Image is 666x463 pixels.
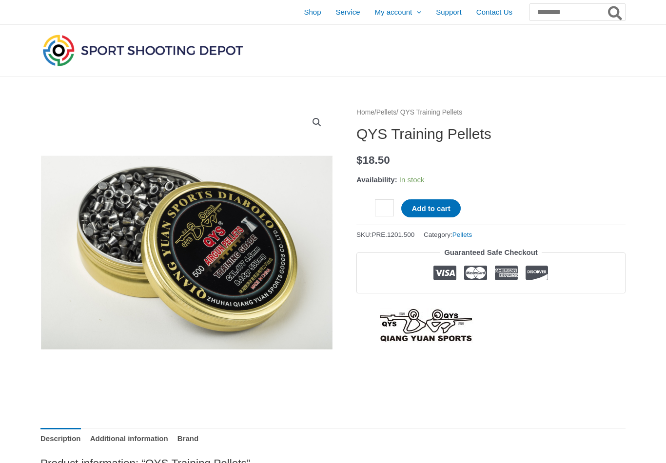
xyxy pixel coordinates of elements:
[177,428,198,449] a: Brand
[356,154,390,166] bdi: 18.50
[375,199,394,216] input: Product quantity
[356,308,497,343] a: QYS
[452,231,472,238] a: Pellets
[40,106,333,399] img: QYS Training Pellets
[356,154,363,166] span: $
[399,175,425,184] span: In stock
[308,114,326,131] a: View full-screen image gallery
[440,246,542,259] legend: Guaranteed Safe Checkout
[372,231,415,238] span: PRE.1201.500
[356,106,626,119] nav: Breadcrumb
[401,199,460,217] button: Add to cart
[356,229,414,241] span: SKU:
[40,428,81,449] a: Description
[424,229,472,241] span: Category:
[90,428,168,449] a: Additional information
[356,109,374,116] a: Home
[356,125,626,143] h1: QYS Training Pellets
[40,32,245,68] img: Sport Shooting Depot
[606,4,625,20] button: Search
[356,175,397,184] span: Availability:
[376,109,396,116] a: Pellets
